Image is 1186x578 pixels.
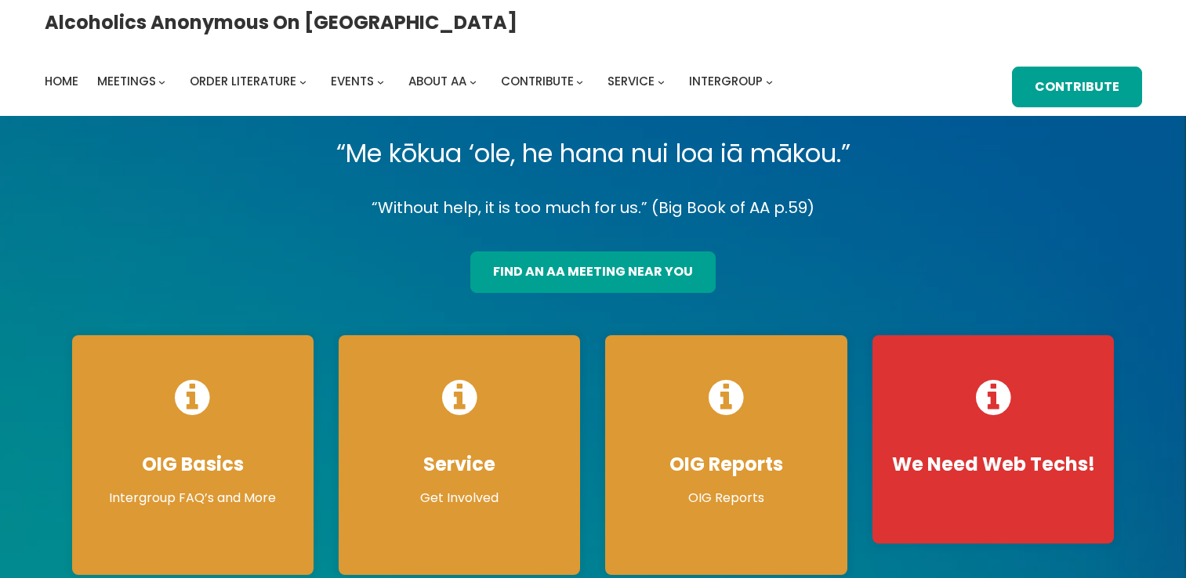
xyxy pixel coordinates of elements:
a: Contribute [1012,67,1142,108]
h4: OIG Basics [88,453,298,476]
a: Meetings [97,70,156,92]
span: Intergroup [689,73,763,89]
button: Contribute submenu [576,78,583,85]
button: Order Literature submenu [299,78,306,85]
h4: We Need Web Techs! [888,453,1098,476]
p: “Without help, it is too much for us.” (Big Book of AA p.59) [60,194,1127,222]
span: About AA [408,73,466,89]
a: Alcoholics Anonymous on [GEOGRAPHIC_DATA] [45,5,517,39]
span: Events [331,73,374,89]
p: Intergroup FAQ’s and More [88,489,298,508]
nav: Intergroup [45,70,778,92]
a: About AA [408,70,466,92]
p: OIG Reports [621,489,831,508]
a: Home [45,70,78,92]
span: Home [45,73,78,89]
span: Meetings [97,73,156,89]
button: Meetings submenu [158,78,165,85]
a: Events [331,70,374,92]
a: Intergroup [689,70,763,92]
h4: Service [354,453,564,476]
a: Service [608,70,655,92]
span: Order Literature [190,73,296,89]
button: About AA submenu [470,78,477,85]
span: Contribute [501,73,574,89]
button: Events submenu [377,78,384,85]
a: find an aa meeting near you [470,251,716,293]
button: Intergroup submenu [766,78,773,85]
h4: OIG Reports [621,453,831,476]
p: Get Involved [354,489,564,508]
button: Service submenu [658,78,665,85]
a: Contribute [501,70,574,92]
p: “Me kōkua ‘ole, he hana nui loa iā mākou.” [60,132,1127,175]
span: Service [608,73,655,89]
